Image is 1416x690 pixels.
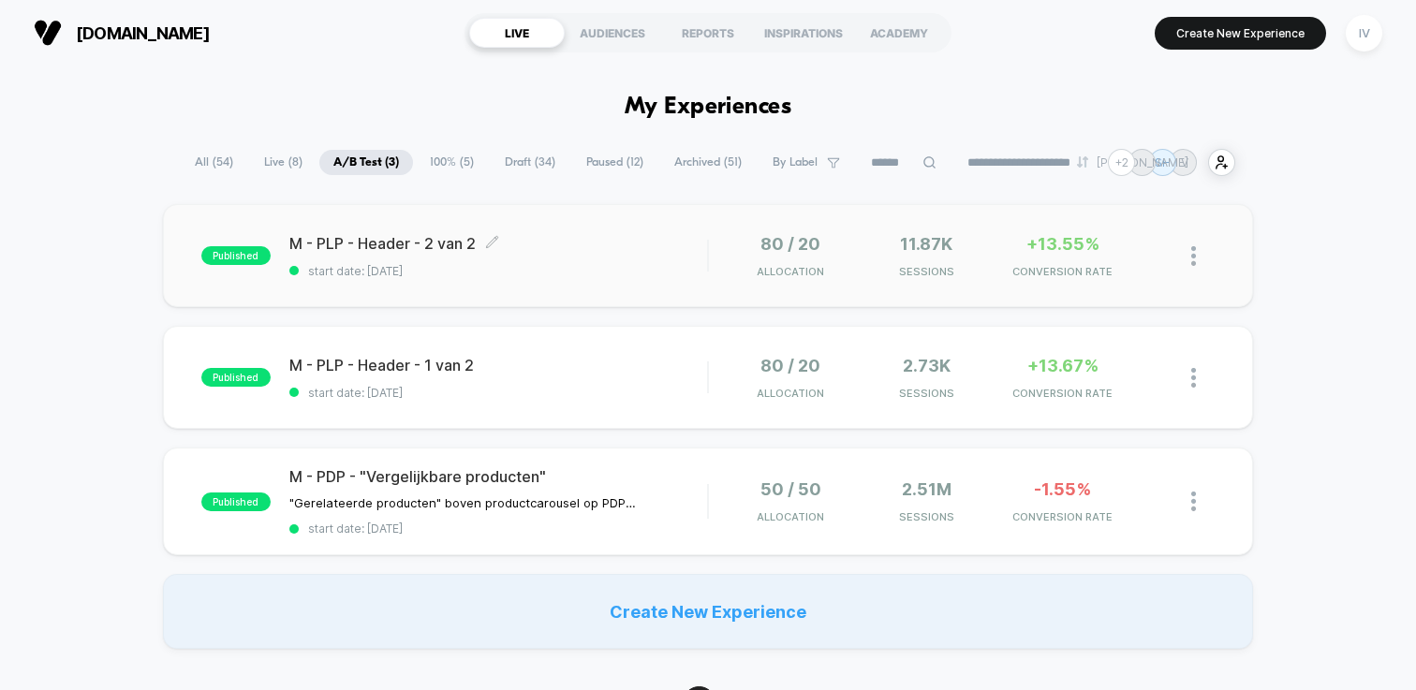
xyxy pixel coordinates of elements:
span: Draft ( 34 ) [491,150,569,175]
span: published [201,368,271,387]
span: Archived ( 51 ) [660,150,756,175]
button: Create New Experience [1155,17,1326,50]
span: 2.51M [902,479,951,499]
span: Live ( 8 ) [250,150,317,175]
span: 100% ( 5 ) [416,150,488,175]
span: Paused ( 12 ) [572,150,657,175]
span: Allocation [757,510,824,523]
span: start date: [DATE] [289,386,707,400]
div: Create New Experience [163,574,1253,649]
span: CONVERSION RATE [999,265,1126,278]
div: + 2 [1108,149,1135,176]
span: 80 / 20 [760,356,820,375]
div: LIVE [469,18,565,48]
img: end [1077,156,1088,168]
div: AUDIENCES [565,18,660,48]
span: published [201,492,271,511]
span: 11.87k [900,234,952,254]
span: Allocation [757,387,824,400]
div: IV [1346,15,1382,51]
span: Sessions [863,387,990,400]
span: [DOMAIN_NAME] [76,23,210,43]
img: close [1191,246,1196,266]
h1: My Experiences [625,94,792,121]
span: start date: [DATE] [289,521,707,536]
span: -1.55% [1034,479,1091,499]
span: "Gerelateerde producten" boven productcarousel op PDP aangepast naar "vergelijkbare producten" [289,495,637,510]
span: published [201,246,271,265]
span: M - PDP - "Vergelijkbare producten" [289,467,707,486]
img: Visually logo [34,19,62,47]
button: IV [1340,14,1388,52]
span: Sessions [863,510,990,523]
span: Allocation [757,265,824,278]
span: By Label [773,155,818,169]
span: 50 / 50 [760,479,821,499]
span: Sessions [863,265,990,278]
div: INSPIRATIONS [756,18,851,48]
span: start date: [DATE] [289,264,707,278]
span: CONVERSION RATE [999,510,1126,523]
img: close [1191,368,1196,388]
span: +13.55% [1026,234,1099,254]
span: +13.67% [1027,356,1099,375]
span: All ( 54 ) [181,150,247,175]
span: A/B Test ( 3 ) [319,150,413,175]
div: ACADEMY [851,18,947,48]
span: M - PLP - Header - 1 van 2 [289,356,707,374]
img: close [1191,492,1196,511]
button: [DOMAIN_NAME] [28,18,215,48]
span: 2.73k [903,356,951,375]
p: [PERSON_NAME] [1097,155,1188,169]
span: M - PLP - Header - 2 van 2 [289,234,707,253]
span: 80 / 20 [760,234,820,254]
span: CONVERSION RATE [999,387,1126,400]
div: REPORTS [660,18,756,48]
